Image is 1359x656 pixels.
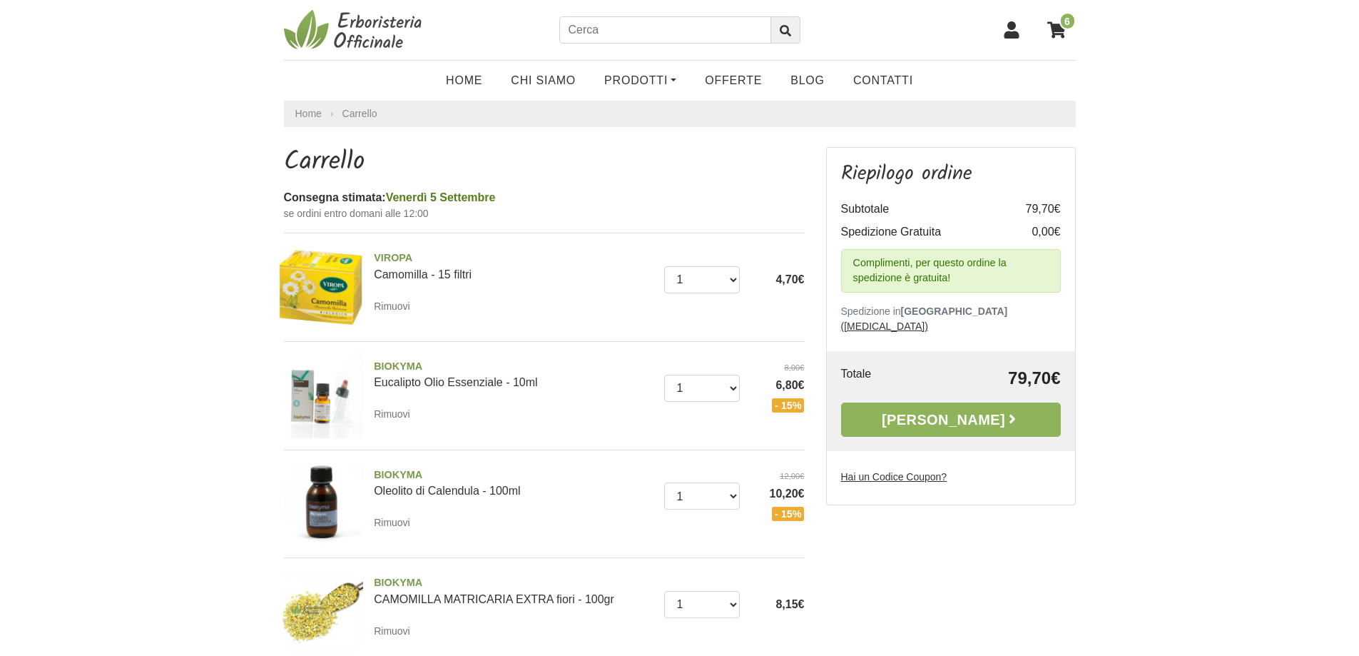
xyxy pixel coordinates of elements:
span: BIOKYMA [374,468,653,483]
a: Home [432,66,497,95]
span: - 15% [772,398,805,413]
img: Erboristeria Officinale [284,9,427,51]
span: - 15% [772,507,805,521]
small: Rimuovi [374,517,410,528]
a: BIOKYMAEucalipto Olio Essenziale - 10ml [374,359,653,389]
td: Spedizione Gratuita [841,221,1004,243]
a: OFFERTE [691,66,776,95]
p: Spedizione in [841,304,1061,334]
a: Rimuovi [374,297,416,315]
b: [GEOGRAPHIC_DATA] [901,306,1008,317]
a: 6 [1040,12,1076,48]
small: Rimuovi [374,625,410,637]
a: Rimuovi [374,405,416,423]
span: BIOKYMA [374,359,653,375]
span: VIROPA [374,251,653,266]
img: Oleolito di Calendula - 100ml [279,462,364,547]
img: CAMOMILLA MATRICARIA EXTRA fiori - 100gr [279,570,364,655]
a: [PERSON_NAME] [841,403,1061,437]
small: se ordini entro domani alle 12:00 [284,206,805,221]
a: Prodotti [590,66,691,95]
span: BIOKYMA [374,575,653,591]
a: Contatti [839,66,927,95]
h1: Carrello [284,147,805,178]
u: Hai un Codice Coupon? [841,471,947,483]
nav: breadcrumb [284,101,1076,127]
a: Home [295,106,322,121]
span: 6,80€ [750,377,805,394]
td: Subtotale [841,198,1004,221]
small: Rimuovi [374,301,410,312]
span: 8,15€ [775,598,804,610]
a: Rimuovi [374,622,416,640]
small: Rimuovi [374,408,410,420]
h3: Riepilogo ordine [841,162,1061,186]
del: 12,00€ [750,470,805,483]
a: Blog [776,66,839,95]
td: 79,70€ [1004,198,1061,221]
div: Consegna stimata: [284,189,805,206]
span: 4,70€ [775,273,804,286]
span: 6 [1059,12,1076,30]
a: BIOKYMAOleolito di Calendula - 100ml [374,468,653,498]
td: 0,00€ [1004,221,1061,243]
a: Carrello [342,108,377,119]
a: BIOKYMACAMOMILLA MATRICARIA EXTRA fiori - 100gr [374,575,653,605]
span: Venerdì 5 Settembre [386,191,496,203]
div: Complimenti, per questo ordine la spedizione è gratuita! [841,249,1061,293]
a: ([MEDICAL_DATA]) [841,321,928,332]
del: 8,00€ [750,362,805,374]
a: VIROPACamomilla - 15 filtri [374,251,653,281]
a: Rimuovi [374,513,416,531]
img: Eucalipto Olio Essenziale - 10ml [279,353,364,438]
a: Chi Siamo [497,66,590,95]
td: 79,70€ [922,365,1061,391]
img: Camomilla - 15 filtri [279,245,364,330]
span: 10,20€ [750,485,805,503]
td: Totale [841,365,922,391]
input: Cerca [559,16,771,44]
label: Hai un Codice Coupon? [841,470,947,485]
